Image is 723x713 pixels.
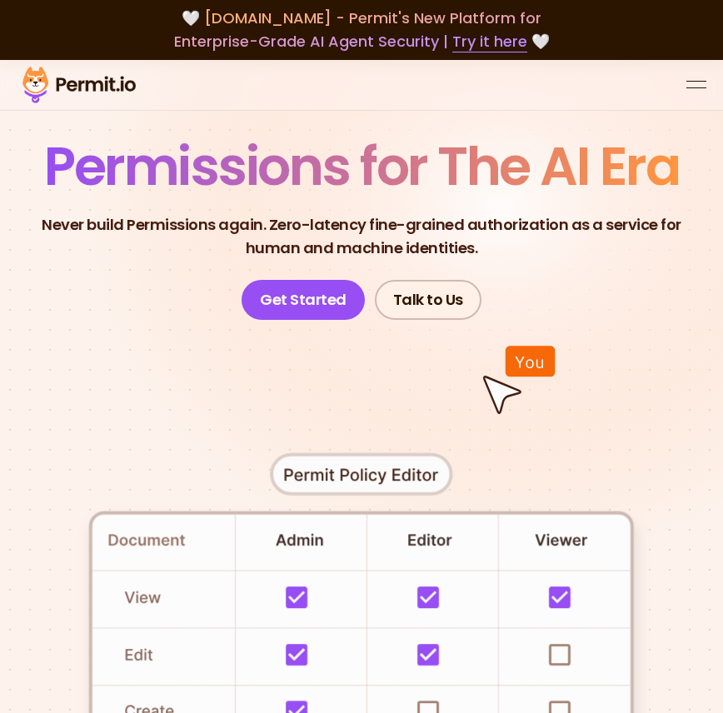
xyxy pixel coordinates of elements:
button: open menu [686,75,706,95]
p: Never build Permissions again. Zero-latency fine-grained authorization as a service for human and... [13,213,710,260]
a: Get Started [242,280,365,320]
a: Try it here [452,31,527,52]
a: Talk to Us [375,280,481,320]
div: 🤍 🤍 [17,7,706,53]
span: [DOMAIN_NAME] - Permit's New Platform for Enterprise-Grade AI Agent Security | [174,7,542,52]
span: Permissions for The AI Era [44,129,679,203]
img: Permit logo [17,63,142,107]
